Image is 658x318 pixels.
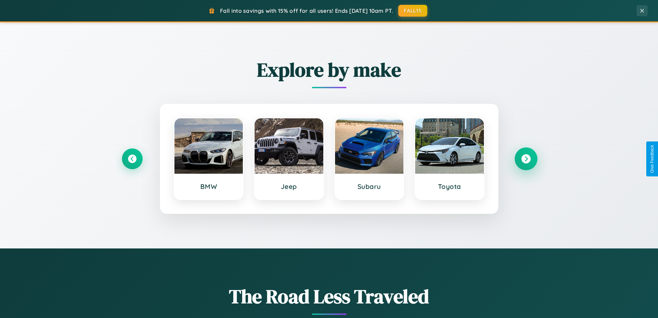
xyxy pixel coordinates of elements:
[220,7,393,14] span: Fall into savings with 15% off for all users! Ends [DATE] 10am PT.
[398,5,427,17] button: FALL15
[650,145,655,173] div: Give Feedback
[261,182,316,191] h3: Jeep
[181,182,236,191] h3: BMW
[122,283,536,310] h1: The Road Less Traveled
[122,56,536,83] h2: Explore by make
[342,182,397,191] h3: Subaru
[422,182,477,191] h3: Toyota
